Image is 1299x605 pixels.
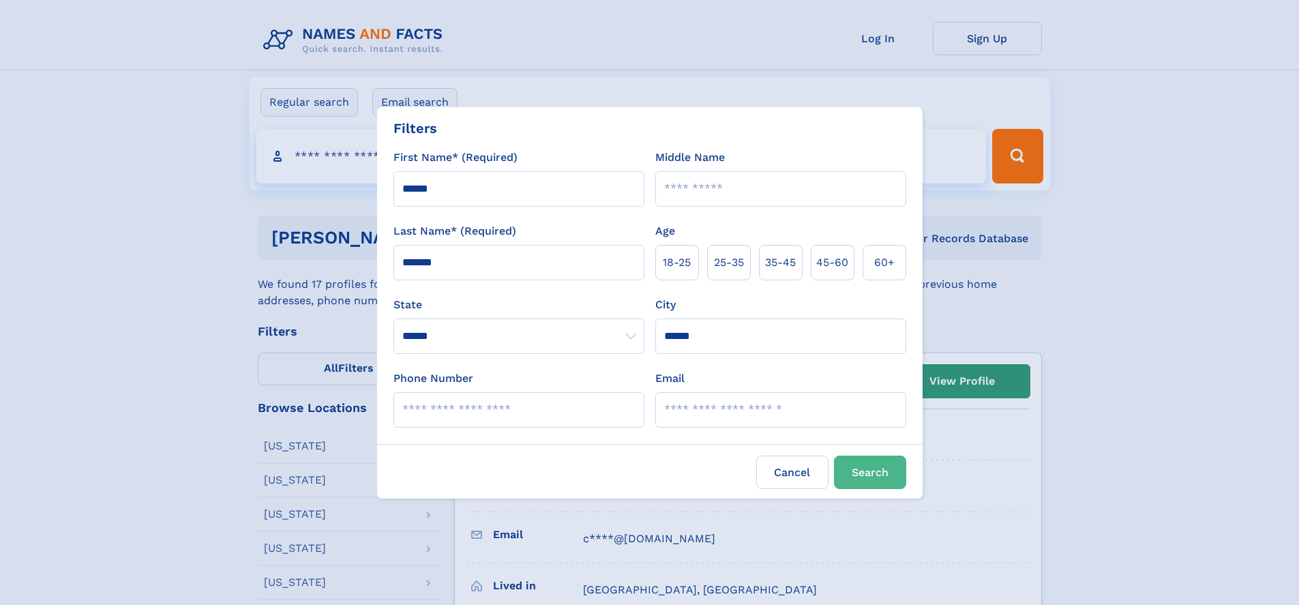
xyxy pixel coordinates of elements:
label: First Name* (Required) [393,149,518,166]
span: 35‑45 [765,254,796,271]
label: Age [655,223,675,239]
label: Phone Number [393,370,473,387]
label: City [655,297,676,313]
span: 18‑25 [663,254,691,271]
label: Middle Name [655,149,725,166]
label: Email [655,370,685,387]
span: 45‑60 [816,254,848,271]
span: 25‑35 [714,254,744,271]
span: 60+ [874,254,895,271]
div: Filters [393,118,437,138]
label: Cancel [756,456,828,489]
label: Last Name* (Required) [393,223,516,239]
label: State [393,297,644,313]
button: Search [834,456,906,489]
